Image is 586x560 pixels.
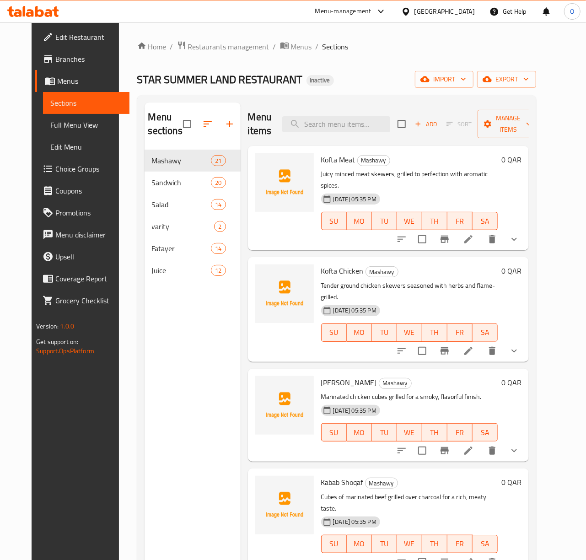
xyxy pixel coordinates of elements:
[570,6,574,16] span: O
[321,323,347,342] button: SU
[197,113,219,135] span: Sort sections
[55,295,122,306] span: Grocery Checklist
[413,341,432,361] span: Select to update
[170,41,173,52] li: /
[321,212,347,230] button: SU
[350,537,368,550] span: MO
[477,71,536,88] button: export
[379,378,411,388] span: Mashawy
[329,306,380,315] span: [DATE] 05:35 PM
[280,41,312,53] a: Menus
[366,267,398,277] span: Mashawy
[503,340,525,362] button: show more
[376,215,393,228] span: TU
[211,243,226,254] div: items
[463,345,474,356] a: Edit menu item
[55,163,122,174] span: Choice Groups
[422,323,447,342] button: TH
[35,224,129,246] a: Menu disclaimer
[447,423,473,442] button: FR
[365,478,398,489] div: Mashawy
[145,237,241,259] div: Fatayer14
[434,440,456,462] button: Branch-specific-item
[306,75,334,86] div: Inactive
[478,110,539,138] button: Manage items
[347,212,372,230] button: MO
[152,177,211,188] span: Sandwich
[255,264,314,323] img: Kofta Chicken
[350,326,368,339] span: MO
[422,212,447,230] button: TH
[484,74,529,85] span: export
[372,535,397,553] button: TU
[36,345,94,357] a: Support.OpsPlatform
[401,215,419,228] span: WE
[476,537,494,550] span: SA
[321,423,347,442] button: SU
[188,41,269,52] span: Restaurants management
[434,340,456,362] button: Branch-specific-item
[35,158,129,180] a: Choice Groups
[291,41,312,52] span: Menus
[145,259,241,281] div: Juice12
[473,423,498,442] button: SA
[447,535,473,553] button: FR
[441,117,478,131] span: Select section first
[401,326,419,339] span: WE
[481,440,503,462] button: delete
[145,194,241,215] div: Salad14
[426,426,444,439] span: TH
[152,199,211,210] div: Salad
[357,155,390,166] div: Mashawy
[481,228,503,250] button: delete
[376,537,393,550] span: TU
[152,265,211,276] div: Juice
[397,423,422,442] button: WE
[413,230,432,249] span: Select to update
[325,326,343,339] span: SU
[413,441,432,460] span: Select to update
[415,71,473,88] button: import
[329,517,380,526] span: [DATE] 05:35 PM
[282,116,390,132] input: search
[325,426,343,439] span: SU
[255,153,314,212] img: Kofta Meat
[414,119,438,129] span: Add
[422,535,447,553] button: TH
[397,323,422,342] button: WE
[503,228,525,250] button: show more
[321,168,498,191] p: Juicy minced meat skewers, grilled to perfection with aromatic spices.
[447,323,473,342] button: FR
[321,376,377,389] span: [PERSON_NAME]
[347,535,372,553] button: MO
[350,426,368,439] span: MO
[137,41,536,53] nav: breadcrumb
[152,221,215,232] span: varity
[379,378,412,389] div: Mashawy
[211,244,225,253] span: 14
[55,32,122,43] span: Edit Restaurant
[473,323,498,342] button: SA
[211,156,225,165] span: 21
[401,537,419,550] span: WE
[509,345,520,356] svg: Show Choices
[411,117,441,131] span: Add item
[50,97,122,108] span: Sections
[35,268,129,290] a: Coverage Report
[55,185,122,196] span: Coupons
[397,535,422,553] button: WE
[211,177,226,188] div: items
[215,222,225,231] span: 2
[476,215,494,228] span: SA
[255,476,314,534] img: Kabab Shoqaf
[391,340,413,362] button: sort-choices
[137,41,167,52] a: Home
[35,48,129,70] a: Branches
[463,234,474,245] a: Edit menu item
[43,136,129,158] a: Edit Menu
[426,537,444,550] span: TH
[211,266,225,275] span: 12
[414,6,475,16] div: [GEOGRAPHIC_DATA]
